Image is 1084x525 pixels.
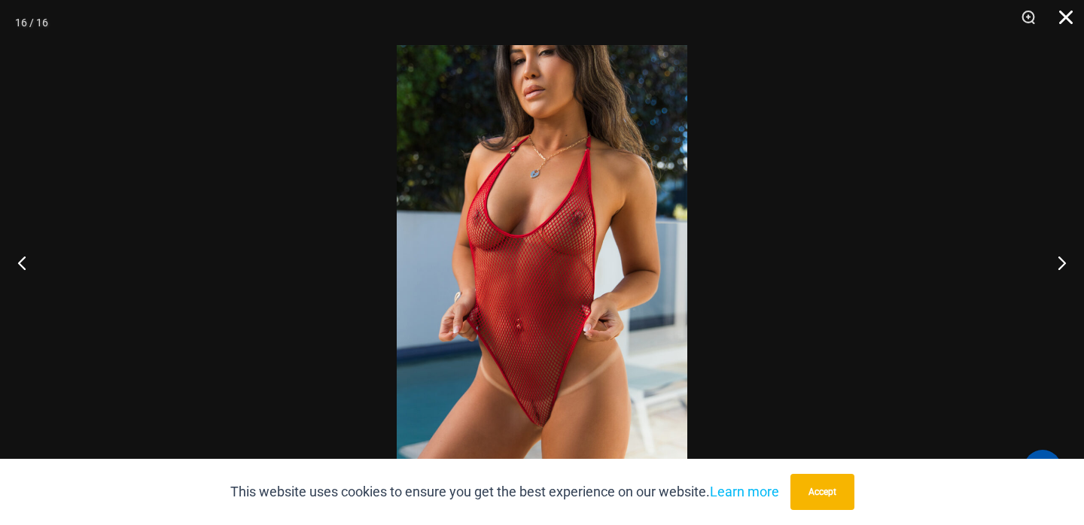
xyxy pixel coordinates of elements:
button: Next [1028,225,1084,300]
a: Learn more [710,484,779,499]
img: Summer Storm Red 8019 One Piece 04 [397,45,687,480]
button: Accept [790,474,854,510]
div: 16 / 16 [15,11,48,34]
p: This website uses cookies to ensure you get the best experience on our website. [230,481,779,503]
